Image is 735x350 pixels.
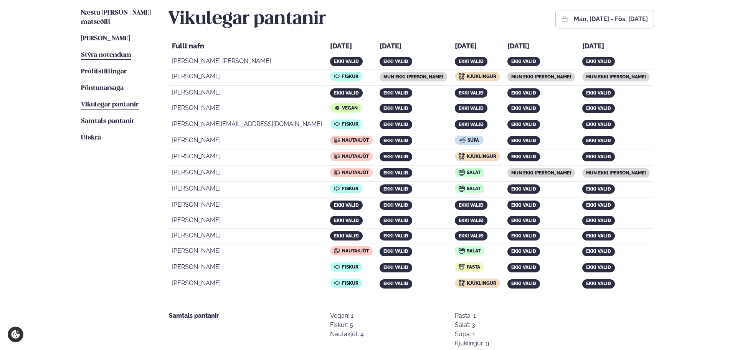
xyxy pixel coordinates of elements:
th: [DATE] [327,40,376,54]
span: [PERSON_NAME] [81,35,130,42]
span: ekki valið [586,186,611,192]
img: icon img [459,264,465,270]
span: ekki valið [334,202,359,208]
th: [DATE] [579,40,653,54]
span: mun ekki [PERSON_NAME] [383,74,443,80]
td: [PERSON_NAME] [169,229,326,244]
span: ekki valið [511,265,536,270]
span: ekki valið [511,249,536,254]
span: ekki valið [383,154,408,159]
span: Kjúklingur [467,154,496,159]
td: [PERSON_NAME][EMAIL_ADDRESS][DOMAIN_NAME] [169,118,326,133]
span: ekki valið [511,106,536,111]
a: Útskrá [81,133,101,143]
div: Nautakjöt: 4 [330,330,364,339]
span: ekki valið [459,233,484,239]
td: [PERSON_NAME] [169,150,326,166]
span: ekki valið [586,106,611,111]
td: [PERSON_NAME] [169,86,326,101]
span: ekki valið [459,90,484,96]
a: Vikulegar pantanir [81,100,139,109]
span: ekki valið [383,90,408,96]
img: icon img [334,153,340,159]
span: Fiskur [342,74,358,79]
th: [DATE] [377,40,451,54]
span: ekki valið [511,218,536,223]
span: Pasta [467,264,480,270]
td: [PERSON_NAME] [169,182,326,198]
span: Salat [467,248,481,254]
span: ekki valið [334,90,359,96]
span: Nautakjöt [342,154,369,159]
td: [PERSON_NAME] [169,277,326,292]
a: Næstu [PERSON_NAME] matseðill [81,8,153,27]
span: Prófílstillingar [81,68,127,75]
img: icon img [459,186,465,192]
span: ekki valið [383,202,408,208]
span: Fiskur [342,186,358,191]
td: [PERSON_NAME] [169,102,326,117]
span: Samtals pantanir [81,118,134,124]
span: Nautakjöt [342,248,369,254]
span: mun ekki [PERSON_NAME] [586,74,646,80]
span: ekki valið [511,59,536,64]
img: icon img [459,248,465,254]
span: mun ekki [PERSON_NAME] [511,74,571,80]
span: Salat [467,170,481,175]
span: Salat [467,186,481,191]
span: ekki valið [459,218,484,223]
span: ekki valið [383,138,408,143]
span: ekki valið [586,233,611,239]
span: ekki valið [459,122,484,127]
img: icon img [334,264,340,270]
td: [PERSON_NAME] [169,70,326,86]
span: Kjúklingur [467,280,496,286]
span: ekki valið [586,90,611,96]
span: ekki valið [586,249,611,254]
td: [PERSON_NAME] [169,261,326,276]
span: ekki valið [383,233,408,239]
span: ekki valið [334,218,359,223]
span: ekki valið [586,138,611,143]
td: [PERSON_NAME] [169,166,326,182]
td: [PERSON_NAME] [169,245,326,260]
img: icon img [334,137,340,143]
a: Pöntunarsaga [81,84,124,93]
span: ekki valið [383,186,408,192]
span: Súpa [467,138,479,143]
div: Kjúklingur: 3 [455,339,489,348]
th: Fullt nafn [169,40,326,54]
h2: Vikulegar pantanir [168,8,326,30]
span: ekki valið [586,218,611,223]
span: ekki valið [383,218,408,223]
img: icon img [459,73,465,80]
span: ekki valið [459,106,484,111]
img: icon img [334,121,340,127]
span: ekki valið [383,170,408,176]
span: ekki valið [586,122,611,127]
span: ekki valið [511,90,536,96]
span: mun ekki [PERSON_NAME] [586,170,646,176]
span: ekki valið [511,154,536,159]
span: ekki valið [586,202,611,208]
img: icon img [334,280,340,286]
span: ekki valið [511,186,536,192]
span: Útskrá [81,134,101,141]
span: Nautakjöt [342,138,369,143]
span: ekki valið [586,281,611,286]
span: Nautakjöt [342,170,369,175]
span: ekki valið [383,122,408,127]
span: Fiskur [342,264,358,270]
div: Salat: 3 [455,320,489,330]
span: ekki valið [511,138,536,143]
img: icon img [334,186,340,192]
a: Samtals pantanir [81,117,134,126]
span: ekki valið [511,281,536,286]
td: [PERSON_NAME] [PERSON_NAME] [169,55,326,70]
img: icon img [334,73,340,80]
span: ekki valið [383,249,408,254]
span: Stýra notendum [81,52,131,58]
span: Fiskur [342,121,358,127]
span: ekki valið [511,233,536,239]
span: ekki valið [383,59,408,64]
